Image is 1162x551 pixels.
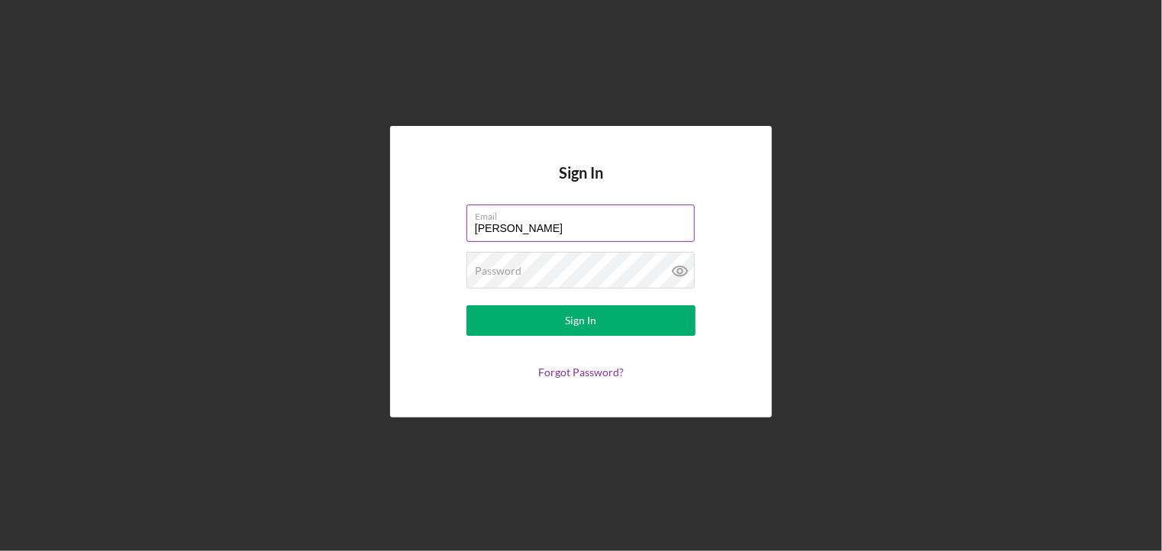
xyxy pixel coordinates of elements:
[475,265,521,277] label: Password
[466,305,696,336] button: Sign In
[475,205,695,222] label: Email
[538,366,624,379] a: Forgot Password?
[559,164,603,205] h4: Sign In
[566,305,597,336] div: Sign In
